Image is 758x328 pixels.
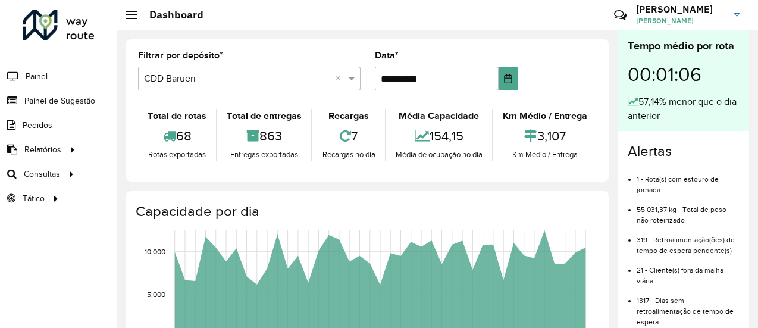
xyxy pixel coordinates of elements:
div: Recargas [315,109,381,123]
div: Recargas no dia [315,149,381,161]
h4: Alertas [628,143,740,160]
text: 5,000 [147,290,165,298]
div: 57,14% menor que o dia anterior [628,95,740,123]
button: Choose Date [499,67,518,90]
span: Tático [23,192,45,205]
div: Total de entregas [220,109,308,123]
div: Média de ocupação no dia [389,149,489,161]
div: Rotas exportadas [141,149,213,161]
li: 1317 - Dias sem retroalimentação de tempo de espera [637,286,740,327]
div: 3,107 [496,123,594,149]
h3: [PERSON_NAME] [636,4,725,15]
span: Painel [26,70,48,83]
div: 68 [141,123,213,149]
text: 10,000 [145,248,165,255]
div: Entregas exportadas [220,149,308,161]
div: Total de rotas [141,109,213,123]
div: Km Médio / Entrega [496,109,594,123]
li: 55.031,37 kg - Total de peso não roteirizado [637,195,740,226]
label: Filtrar por depósito [138,48,223,63]
div: 154,15 [389,123,489,149]
div: Km Médio / Entrega [496,149,594,161]
li: 21 - Cliente(s) fora da malha viária [637,256,740,286]
span: Relatórios [24,143,61,156]
span: [PERSON_NAME] [636,15,725,26]
span: Consultas [24,168,60,180]
li: 319 - Retroalimentação(ões) de tempo de espera pendente(s) [637,226,740,256]
h4: Capacidade por dia [136,203,597,220]
div: 00:01:06 [628,54,740,95]
span: Painel de Sugestão [24,95,95,107]
div: Tempo médio por rota [628,38,740,54]
div: 7 [315,123,381,149]
label: Data [375,48,399,63]
div: 863 [220,123,308,149]
span: Clear all [336,71,346,86]
span: Pedidos [23,119,52,132]
h2: Dashboard [137,8,203,21]
a: Contato Rápido [607,2,633,28]
li: 1 - Rota(s) com estouro de jornada [637,165,740,195]
div: Média Capacidade [389,109,489,123]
